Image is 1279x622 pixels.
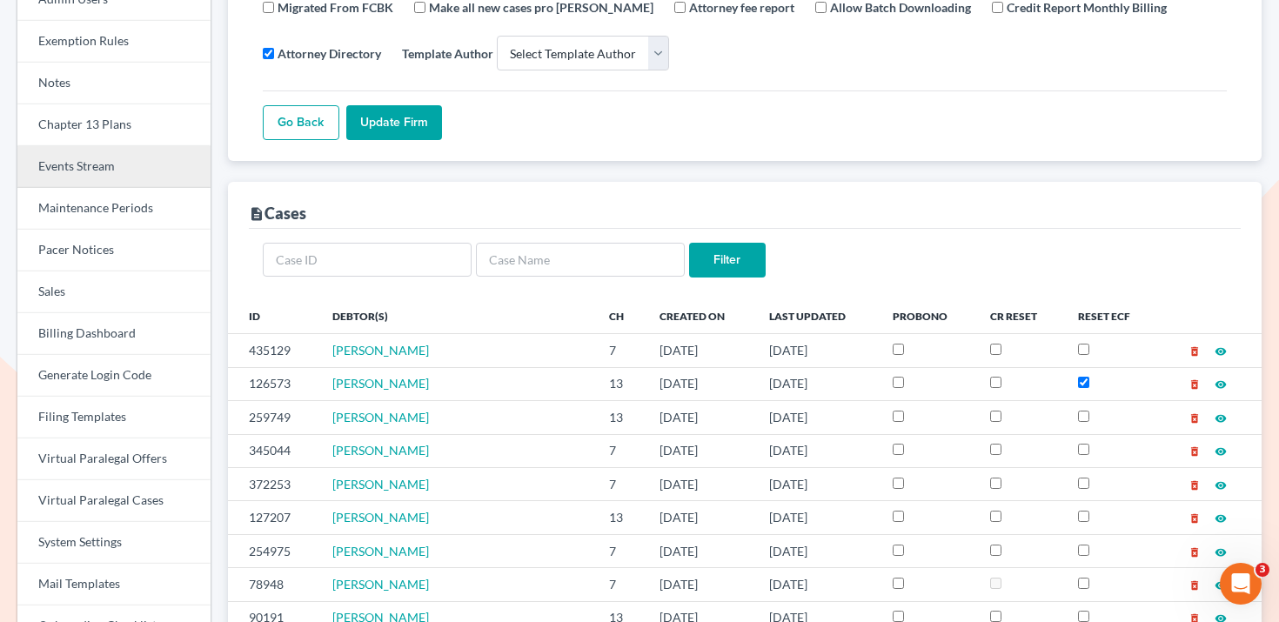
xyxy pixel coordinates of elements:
i: delete_forever [1189,345,1201,358]
a: System Settings [17,522,211,564]
td: [DATE] [646,534,755,567]
td: 345044 [228,434,318,467]
td: 7 [595,534,646,567]
td: 7 [595,334,646,367]
input: Case ID [263,243,472,278]
a: Mail Templates [17,564,211,605]
a: Notes [17,63,211,104]
iframe: Intercom live chat [1220,563,1262,605]
td: 7 [595,434,646,467]
td: [DATE] [646,467,755,500]
i: visibility [1215,512,1227,525]
td: [DATE] [755,334,879,367]
a: visibility [1215,477,1227,492]
a: visibility [1215,577,1227,592]
a: [PERSON_NAME] [332,343,429,358]
i: description [249,206,265,222]
a: Go Back [263,105,339,140]
i: delete_forever [1189,378,1201,391]
i: delete_forever [1189,546,1201,558]
input: Filter [689,243,766,278]
a: delete_forever [1189,577,1201,592]
a: [PERSON_NAME] [332,376,429,391]
td: [DATE] [646,568,755,601]
span: 3 [1256,563,1269,577]
a: [PERSON_NAME] [332,577,429,592]
i: visibility [1215,445,1227,458]
th: ID [228,298,318,333]
td: 435129 [228,334,318,367]
td: [DATE] [755,568,879,601]
th: ProBono [879,298,976,333]
td: 372253 [228,467,318,500]
td: 7 [595,568,646,601]
i: delete_forever [1189,412,1201,425]
i: visibility [1215,412,1227,425]
a: delete_forever [1189,343,1201,358]
input: Case Name [476,243,685,278]
a: Chapter 13 Plans [17,104,211,146]
i: visibility [1215,479,1227,492]
td: 127207 [228,501,318,534]
td: 126573 [228,367,318,400]
a: delete_forever [1189,443,1201,458]
a: delete_forever [1189,510,1201,525]
td: 13 [595,501,646,534]
a: visibility [1215,510,1227,525]
th: Reset ECF [1064,298,1159,333]
td: [DATE] [646,367,755,400]
a: visibility [1215,544,1227,558]
i: delete_forever [1189,479,1201,492]
i: delete_forever [1189,512,1201,525]
a: [PERSON_NAME] [332,510,429,525]
a: [PERSON_NAME] [332,477,429,492]
th: Debtor(s) [318,298,596,333]
td: [DATE] [755,401,879,434]
a: Maintenance Periods [17,188,211,230]
th: CR Reset [976,298,1064,333]
th: Ch [595,298,646,333]
td: [DATE] [646,501,755,534]
td: 7 [595,467,646,500]
a: visibility [1215,443,1227,458]
a: [PERSON_NAME] [332,410,429,425]
a: delete_forever [1189,410,1201,425]
a: Filing Templates [17,397,211,438]
i: visibility [1215,546,1227,558]
th: Last Updated [755,298,879,333]
td: [DATE] [755,434,879,467]
td: [DATE] [755,367,879,400]
a: delete_forever [1189,544,1201,558]
i: visibility [1215,579,1227,592]
label: Template Author [402,44,493,63]
a: visibility [1215,343,1227,358]
a: Billing Dashboard [17,313,211,355]
input: Update Firm [346,105,442,140]
a: Events Stream [17,146,211,188]
td: [DATE] [755,534,879,567]
a: delete_forever [1189,477,1201,492]
td: 259749 [228,401,318,434]
a: Virtual Paralegal Offers [17,438,211,480]
td: 78948 [228,568,318,601]
a: visibility [1215,410,1227,425]
i: delete_forever [1189,445,1201,458]
a: Pacer Notices [17,230,211,271]
i: visibility [1215,378,1227,391]
td: [DATE] [646,334,755,367]
td: [DATE] [646,401,755,434]
a: [PERSON_NAME] [332,544,429,558]
td: 13 [595,367,646,400]
td: [DATE] [755,501,879,534]
label: Attorney Directory [278,44,381,63]
a: [PERSON_NAME] [332,443,429,458]
a: Virtual Paralegal Cases [17,480,211,522]
a: delete_forever [1189,376,1201,391]
td: 254975 [228,534,318,567]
